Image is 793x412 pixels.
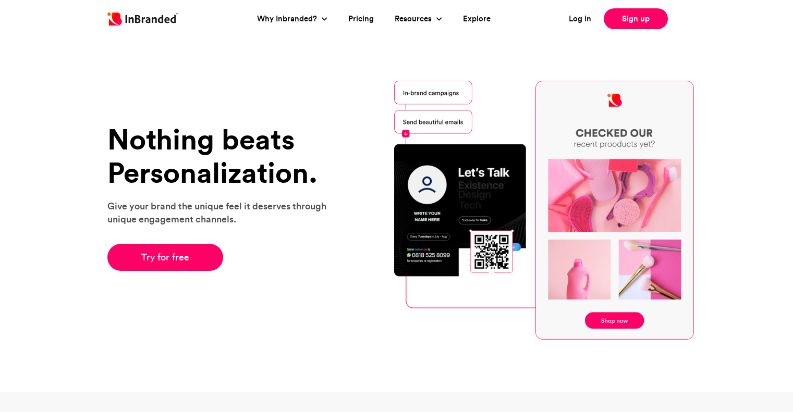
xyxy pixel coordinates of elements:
h1: Nothing beats Personalization. [107,123,339,189]
a: Explore [463,13,491,25]
img: Inbranded [107,13,178,26]
a: Resources [395,13,434,25]
a: Log in [569,13,591,25]
p: Give your brand the unique feel it deserves through unique engagement channels. [107,199,339,226]
a: Sign up [604,8,668,29]
a: Why Inbranded? [257,13,320,25]
a: Pricing [348,13,374,25]
a: Try for free [107,244,224,271]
